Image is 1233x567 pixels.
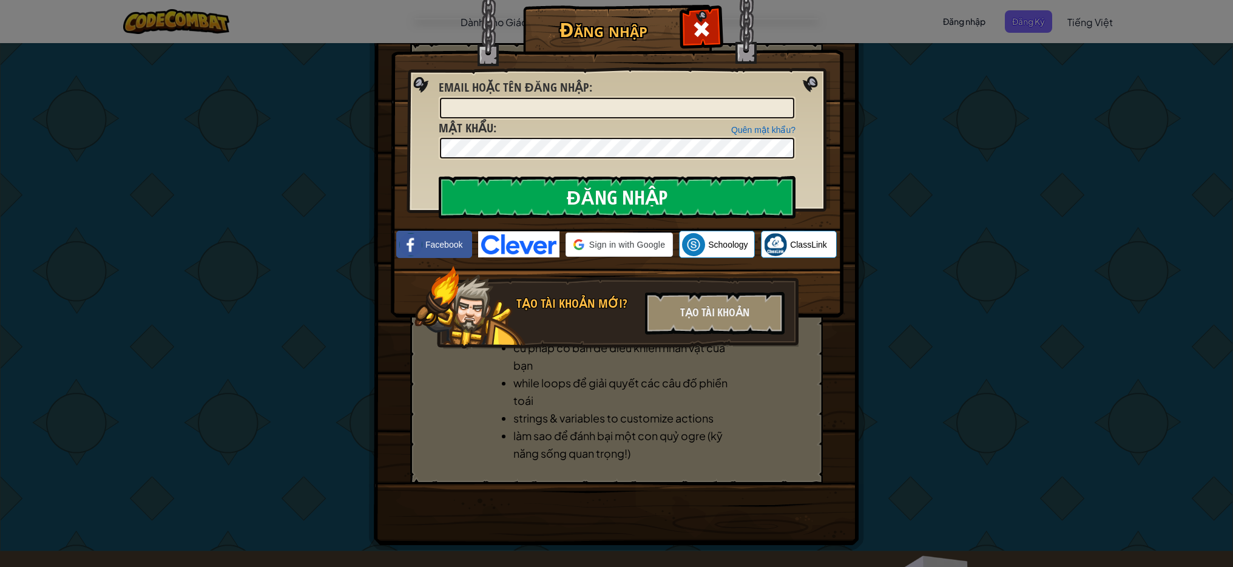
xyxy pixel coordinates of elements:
[439,79,589,95] span: Email hoặc tên đăng nhập
[708,239,748,251] span: Schoology
[439,176,796,219] input: Đăng nhập
[764,233,787,256] img: classlink-logo-small.png
[731,125,796,135] a: Quên mật khẩu?
[399,233,422,256] img: facebook_small.png
[566,233,673,257] div: Sign in with Google
[790,239,827,251] span: ClassLink
[439,120,493,136] span: Mật khẩu
[526,19,681,40] h1: Đăng nhập
[439,79,592,97] label: :
[439,120,496,137] label: :
[682,233,705,256] img: schoology.png
[516,295,638,313] div: Tạo tài khoản mới?
[425,239,462,251] span: Facebook
[589,239,665,251] span: Sign in with Google
[478,231,559,257] img: clever-logo-blue.png
[645,292,785,334] div: Tạo tài khoản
